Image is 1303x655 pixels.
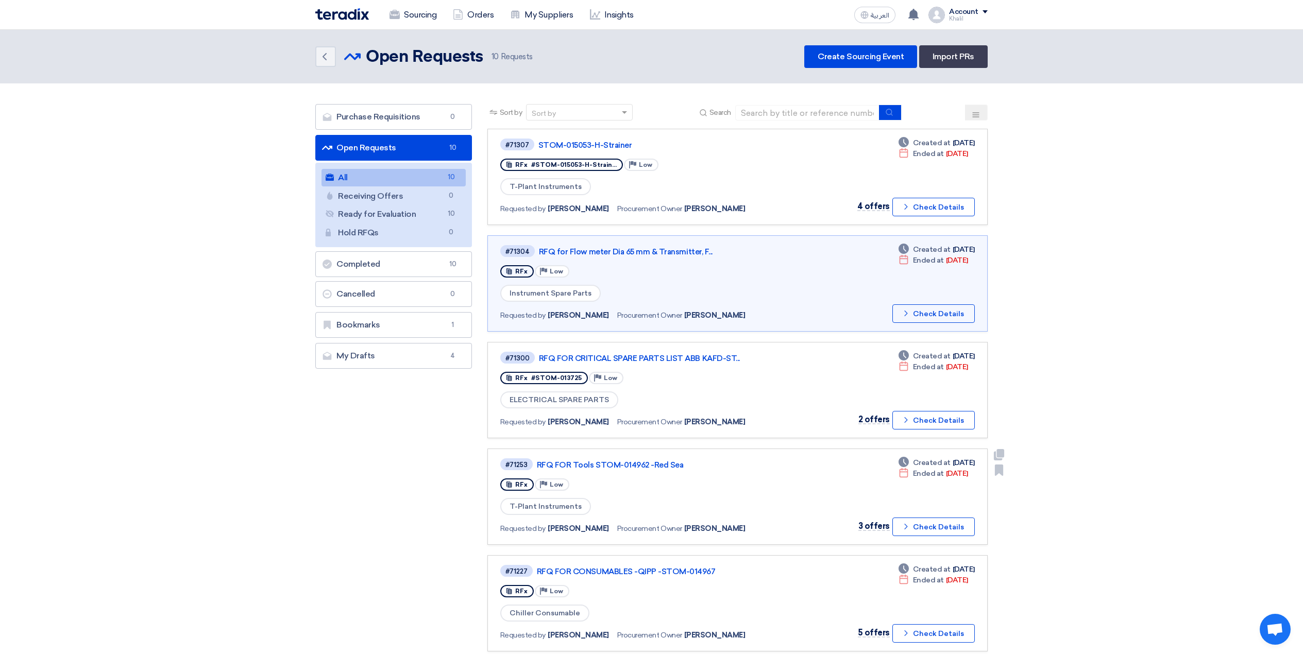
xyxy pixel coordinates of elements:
[639,161,652,168] span: Low
[913,351,951,361] span: Created at
[531,374,582,382] span: #STOM-013725
[447,351,459,361] span: 4
[321,169,466,186] a: All
[550,481,563,488] span: Low
[913,468,944,479] span: Ended at
[899,575,968,585] div: [DATE]
[1260,614,1291,645] div: Open chat
[505,461,528,468] div: #71253
[684,630,746,641] span: [PERSON_NAME]
[928,7,945,23] img: profile_test.png
[505,568,528,575] div: #71227
[913,457,951,468] span: Created at
[505,248,530,255] div: #71304
[500,107,522,118] span: Sort by
[617,630,682,641] span: Procurement Owner
[515,268,528,275] span: RFx
[913,255,944,266] span: Ended at
[858,628,890,637] span: 5 offers
[492,51,533,63] span: Requests
[531,161,617,168] span: #STOM-015053-H-Strain...
[548,310,609,321] span: [PERSON_NAME]
[537,460,794,470] a: RFQ FOR Tools STOM-014962 -Red Sea
[617,523,682,534] span: Procurement Owner
[684,310,746,321] span: [PERSON_NAME]
[447,143,459,153] span: 10
[684,203,746,214] span: [PERSON_NAME]
[315,104,472,130] a: Purchase Requisitions0
[366,47,483,67] h2: Open Requests
[539,354,797,363] a: RFQ FOR CRITICAL SPARE PARTS LIST ABB KAFD-ST...
[539,247,797,256] a: RFQ for Flow meter Dia 65 mm & Transmitter, F...
[617,417,682,427] span: Procurement Owner
[548,203,609,214] span: [PERSON_NAME]
[315,251,472,277] a: Completed10
[537,567,794,576] a: RFQ FOR CONSUMABLES -QIPP -STOM-014967
[315,8,369,20] img: Teradix logo
[899,148,968,159] div: [DATE]
[892,624,975,643] button: Check Details
[854,7,895,23] button: العربية
[445,209,458,219] span: 10
[532,108,556,119] div: Sort by
[899,255,968,266] div: [DATE]
[500,605,589,622] span: Chiller Consumable
[315,343,472,369] a: My Drafts4
[582,4,642,26] a: Insights
[515,481,528,488] span: RFx
[502,4,581,26] a: My Suppliers
[500,630,546,641] span: Requested by
[892,518,975,536] button: Check Details
[899,457,975,468] div: [DATE]
[500,391,618,408] span: ELECTRICAL SPARE PARTS
[604,374,617,382] span: Low
[550,268,563,275] span: Low
[892,411,975,429] button: Check Details
[505,355,530,361] div: #71300
[892,304,975,323] button: Check Details
[500,417,546,427] span: Requested by
[492,52,499,61] span: 10
[548,417,609,427] span: [PERSON_NAME]
[505,142,529,148] div: #71307
[515,161,528,168] span: RFx
[381,4,445,26] a: Sourcing
[315,281,472,307] a: Cancelled0
[858,415,890,424] span: 2 offers
[548,630,609,641] span: [PERSON_NAME]
[684,417,746,427] span: [PERSON_NAME]
[913,137,951,148] span: Created at
[899,351,975,361] div: [DATE]
[445,191,458,201] span: 0
[548,523,609,534] span: [PERSON_NAME]
[550,588,563,595] span: Low
[447,112,459,122] span: 0
[515,374,528,382] span: RFx
[500,285,601,302] span: Instrument Spare Parts
[500,523,546,534] span: Requested by
[949,8,978,16] div: Account
[617,203,682,214] span: Procurement Owner
[899,244,975,255] div: [DATE]
[500,498,591,515] span: T-Plant Instruments
[445,4,502,26] a: Orders
[709,107,731,118] span: Search
[913,148,944,159] span: Ended at
[315,135,472,161] a: Open Requests10
[445,227,458,238] span: 0
[871,12,889,19] span: العربية
[913,361,944,372] span: Ended at
[919,45,988,68] a: Import PRs
[447,320,459,330] span: 1
[321,224,466,242] a: Hold RFQs
[913,564,951,575] span: Created at
[617,310,682,321] span: Procurement Owner
[858,521,890,531] span: 3 offers
[899,137,975,148] div: [DATE]
[500,178,591,195] span: T-Plant Instruments
[515,588,528,595] span: RFx
[913,575,944,585] span: Ended at
[899,361,968,372] div: [DATE]
[445,172,458,183] span: 10
[892,198,975,216] button: Check Details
